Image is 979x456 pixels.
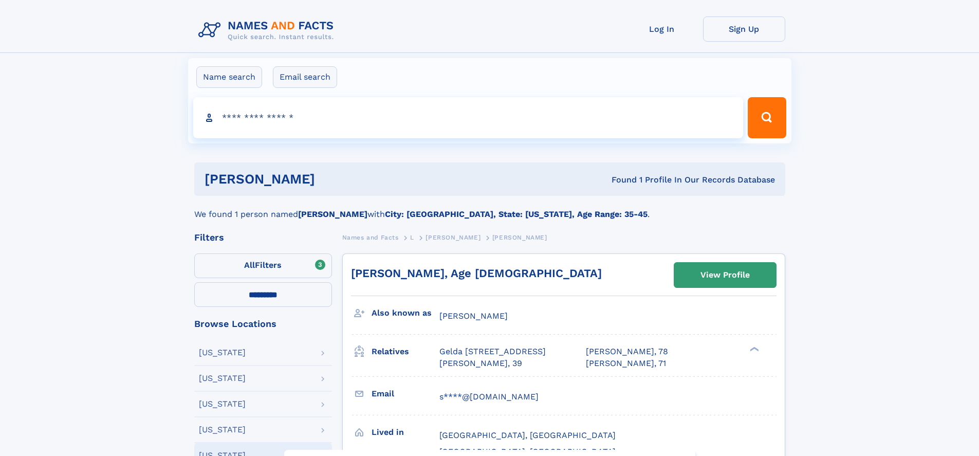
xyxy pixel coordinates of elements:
a: Log In [621,16,703,42]
div: View Profile [700,263,750,287]
a: Sign Up [703,16,785,42]
span: L [410,234,414,241]
span: [PERSON_NAME] [426,234,481,241]
a: View Profile [674,263,776,287]
div: ❯ [747,346,760,353]
a: L [410,231,414,244]
b: City: [GEOGRAPHIC_DATA], State: [US_STATE], Age Range: 35-45 [385,209,648,219]
span: [GEOGRAPHIC_DATA], [GEOGRAPHIC_DATA] [439,430,616,440]
h3: Lived in [372,424,439,441]
a: Names and Facts [342,231,399,244]
span: [PERSON_NAME] [492,234,547,241]
div: Filters [194,233,332,242]
h1: [PERSON_NAME] [205,173,464,186]
label: Email search [273,66,337,88]
input: search input [193,97,744,138]
button: Search Button [748,97,786,138]
img: Logo Names and Facts [194,16,342,44]
a: Gelda [STREET_ADDRESS] [439,346,546,357]
div: [US_STATE] [199,374,246,382]
h3: Also known as [372,304,439,322]
div: Browse Locations [194,319,332,329]
a: [PERSON_NAME], 71 [586,358,666,369]
a: [PERSON_NAME], 78 [586,346,668,357]
a: [PERSON_NAME], 39 [439,358,522,369]
label: Name search [196,66,262,88]
a: [PERSON_NAME] [426,231,481,244]
span: All [244,260,255,270]
h3: Relatives [372,343,439,360]
div: Found 1 Profile In Our Records Database [463,174,775,186]
label: Filters [194,253,332,278]
div: [US_STATE] [199,349,246,357]
h3: Email [372,385,439,403]
div: We found 1 person named with . [194,196,785,221]
div: [US_STATE] [199,400,246,408]
span: [PERSON_NAME] [439,311,508,321]
a: [PERSON_NAME], Age [DEMOGRAPHIC_DATA] [351,267,602,280]
div: [US_STATE] [199,426,246,434]
b: [PERSON_NAME] [298,209,367,219]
